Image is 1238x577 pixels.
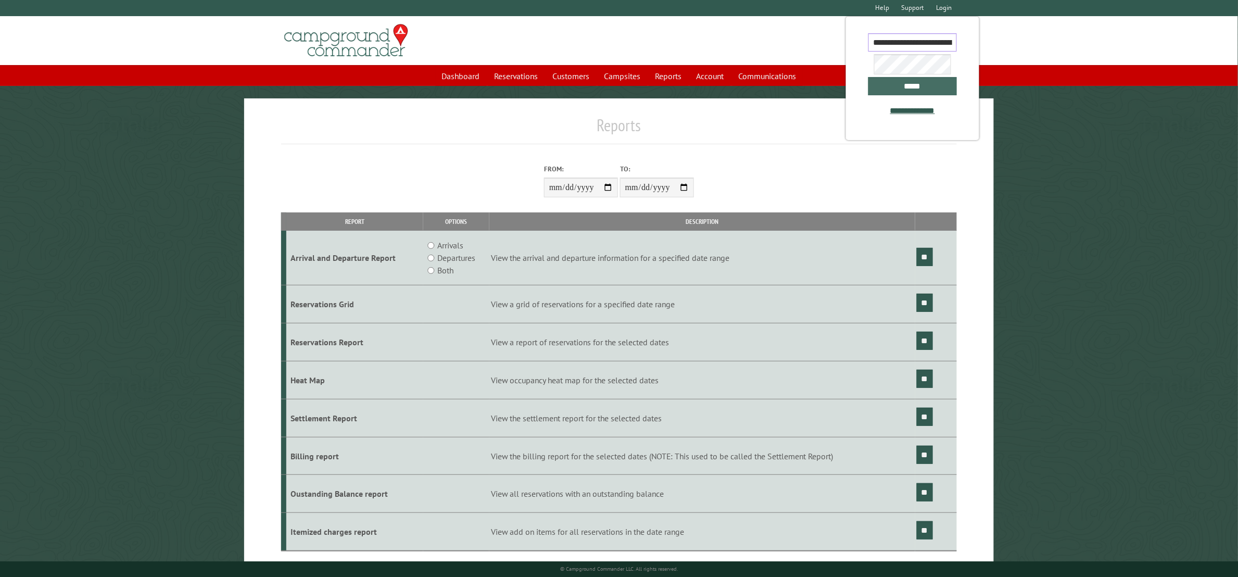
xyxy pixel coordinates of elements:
[547,66,596,86] a: Customers
[489,323,915,361] td: View a report of reservations for the selected dates
[423,212,489,231] th: Options
[281,20,411,61] img: Campground Commander
[286,437,423,475] td: Billing report
[544,164,618,174] label: From:
[489,361,915,399] td: View occupancy heat map for the selected dates
[489,513,915,551] td: View add on items for all reservations in the date range
[489,285,915,323] td: View a grid of reservations for a specified date range
[488,66,545,86] a: Reservations
[437,239,463,252] label: Arrivals
[489,231,915,285] td: View the arrival and departure information for a specified date range
[286,513,423,551] td: Itemized charges report
[620,164,694,174] label: To:
[489,212,915,231] th: Description
[286,399,423,437] td: Settlement Report
[286,285,423,323] td: Reservations Grid
[286,323,423,361] td: Reservations Report
[732,66,803,86] a: Communications
[286,231,423,285] td: Arrival and Departure Report
[286,361,423,399] td: Heat Map
[489,475,915,513] td: View all reservations with an outstanding balance
[437,252,475,264] label: Departures
[286,212,423,231] th: Report
[560,566,678,572] small: © Campground Commander LLC. All rights reserved.
[489,399,915,437] td: View the settlement report for the selected dates
[489,437,915,475] td: View the billing report for the selected dates (NOTE: This used to be called the Settlement Report)
[649,66,688,86] a: Reports
[598,66,647,86] a: Campsites
[286,475,423,513] td: Oustanding Balance report
[436,66,486,86] a: Dashboard
[281,115,956,144] h1: Reports
[437,264,453,277] label: Both
[690,66,730,86] a: Account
